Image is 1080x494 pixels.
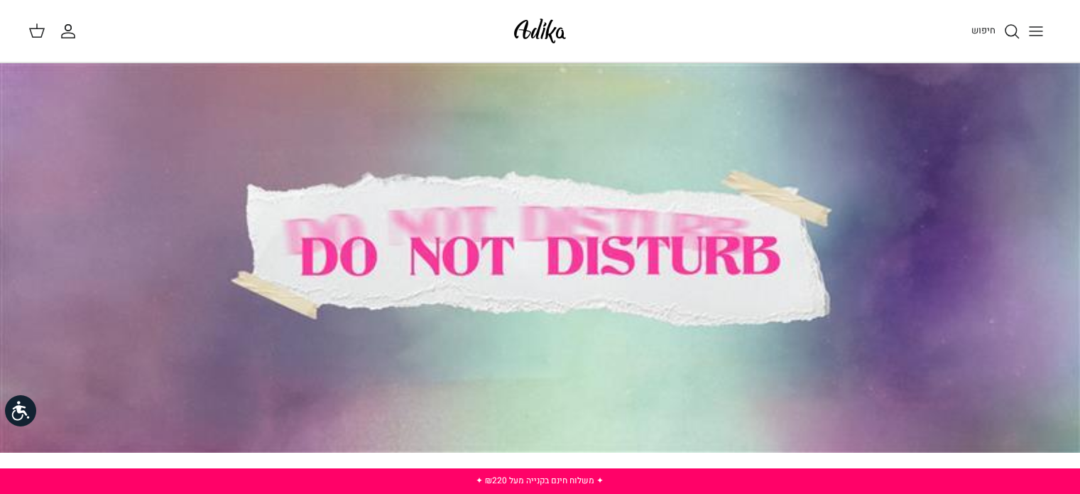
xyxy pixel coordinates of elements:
[510,14,570,48] img: Adika IL
[971,23,1020,40] a: חיפוש
[971,23,996,37] span: חיפוש
[476,474,604,487] a: ✦ משלוח חינם בקנייה מעל ₪220 ✦
[1020,16,1052,47] button: Toggle menu
[60,23,82,40] a: החשבון שלי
